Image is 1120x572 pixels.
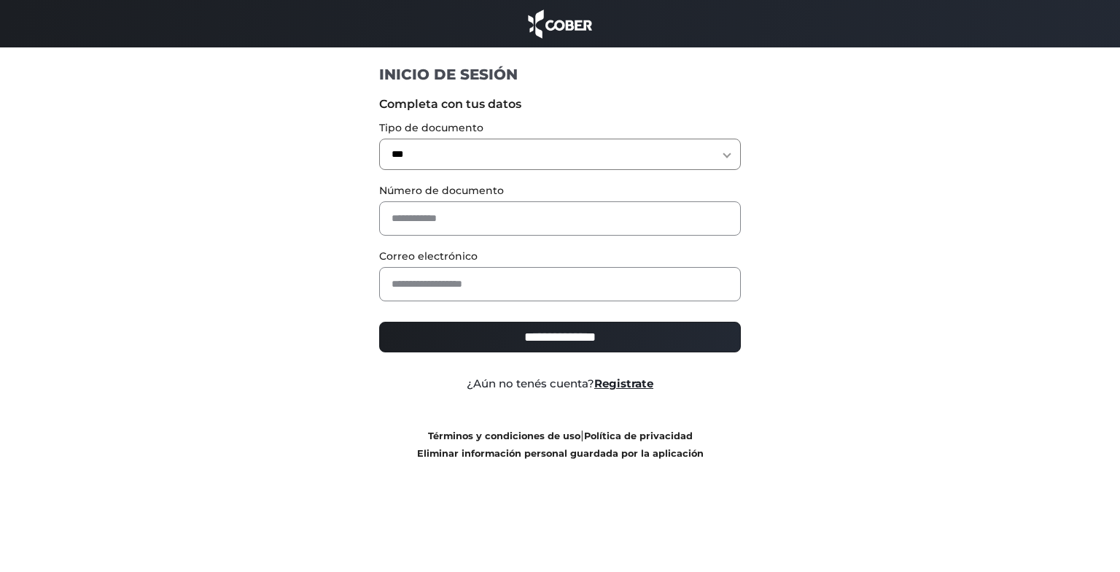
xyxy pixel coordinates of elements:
label: Correo electrónico [379,249,742,264]
label: Número de documento [379,183,742,198]
a: Registrate [594,376,653,390]
img: cober_marca.png [524,7,596,40]
label: Tipo de documento [379,120,742,136]
a: Términos y condiciones de uso [428,430,580,441]
label: Completa con tus datos [379,96,742,113]
div: ¿Aún no tenés cuenta? [368,376,752,393]
div: | [368,427,752,462]
a: Política de privacidad [584,430,693,441]
h1: INICIO DE SESIÓN [379,65,742,84]
a: Eliminar información personal guardada por la aplicación [417,448,704,459]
